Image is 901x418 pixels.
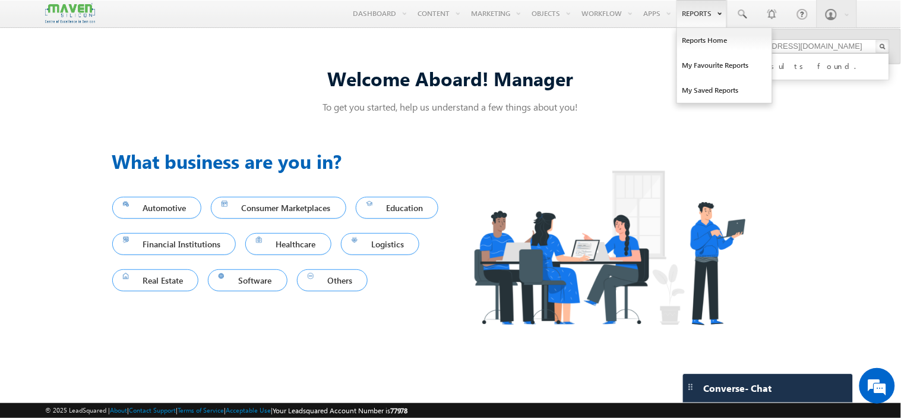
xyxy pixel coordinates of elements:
h3: What business are you in? [112,147,451,175]
a: Acceptable Use [226,406,271,414]
img: Industry.png [451,147,768,348]
a: Reports Home [677,28,772,53]
textarea: Type your message and hit 'Enter' [15,110,217,318]
img: d_60004797649_company_0_60004797649 [20,62,50,78]
div: Welcome Aboard! Manager [112,65,789,91]
a: Contact Support [129,406,176,414]
span: Others [308,272,358,288]
img: carter-drag [686,382,695,392]
span: Software [219,272,277,288]
span: Converse - Chat [704,383,772,394]
div: Minimize live chat window [195,6,223,34]
div: Chat with us now [62,62,200,78]
a: My Saved Reports [677,78,772,103]
span: Automotive [123,200,191,216]
span: Healthcare [256,236,321,252]
span: 77978 [390,406,408,415]
span: Logistics [352,236,409,252]
em: Start Chat [162,328,216,344]
input: Search Objects [729,39,890,54]
span: Education [366,200,428,216]
span: Consumer Marketplaces [222,200,336,216]
span: Your Leadsquared Account Number is [273,406,408,415]
a: My Favourite Reports [677,53,772,78]
a: Terms of Service [178,406,224,414]
span: Real Estate [123,272,188,288]
span: © 2025 LeadSquared | | | | | [45,405,408,416]
p: To get you started, help us understand a few things about you! [112,100,789,113]
div: No results found. [735,57,894,73]
span: Financial Institutions [123,236,226,252]
a: About [110,406,127,414]
img: Custom Logo [45,3,95,24]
